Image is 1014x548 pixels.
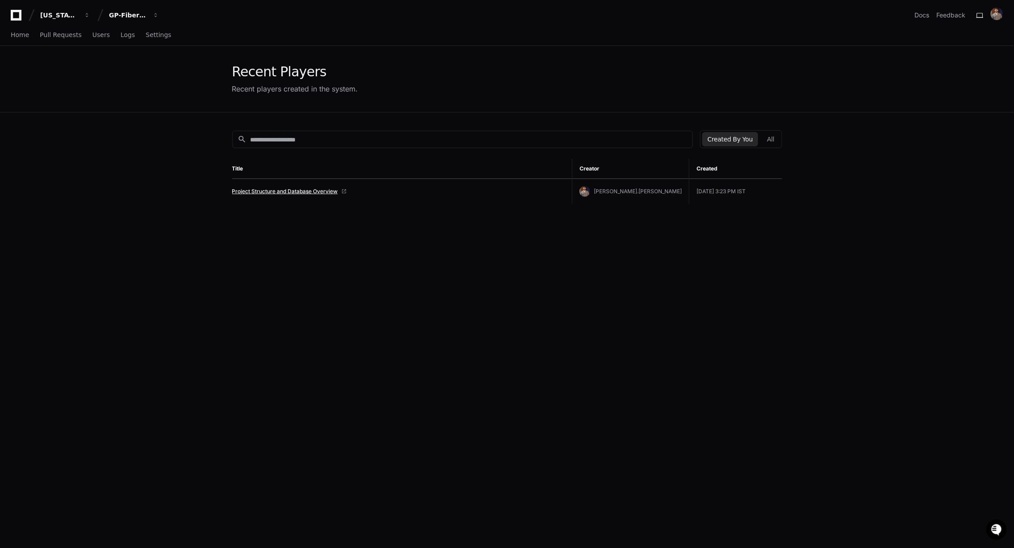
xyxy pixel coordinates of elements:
img: 176496148 [580,186,590,197]
button: Start new chat [152,69,163,79]
div: Recent Players [232,64,358,80]
div: [US_STATE] Pacific [40,11,79,20]
button: GP-FiberOps [105,7,163,23]
th: Created [689,159,782,179]
span: Users [92,32,110,37]
a: Users [92,25,110,46]
span: [PERSON_NAME].[PERSON_NAME] [594,188,682,195]
span: [DATE] [88,119,106,126]
th: Title [232,159,572,179]
div: Start new chat [30,66,146,75]
a: Docs [915,11,930,20]
iframe: Open customer support [985,519,1010,543]
button: Feedback [937,11,966,20]
div: Welcome [9,35,163,50]
span: Pull Requests [40,32,81,37]
a: Logs [121,25,135,46]
div: Past conversations [9,97,57,104]
div: Recent players created in the system. [232,83,358,94]
a: Pull Requests [40,25,81,46]
img: Mr Abhinav Kumar [9,111,23,125]
button: All [762,132,780,146]
a: Project Structure and Database Overview [232,188,338,195]
span: Settings [146,32,171,37]
a: Powered byPylon [63,139,108,146]
span: Home [11,32,29,37]
div: We're available if you need us! [30,75,113,82]
mat-icon: search [238,135,247,144]
button: [US_STATE] Pacific [37,7,94,23]
span: Logs [121,32,135,37]
img: PlayerZero [9,8,27,26]
img: 176496148 [991,8,1003,20]
span: • [83,119,86,126]
span: Pylon [89,139,108,146]
th: Creator [572,159,689,179]
a: Settings [146,25,171,46]
span: Mr [PERSON_NAME] [28,119,81,126]
button: Created By You [702,132,758,146]
img: 1736555170064-99ba0984-63c1-480f-8ee9-699278ef63ed [9,66,25,82]
div: GP-FiberOps [109,11,147,20]
a: Home [11,25,29,46]
td: [DATE] 3:23 PM IST [689,179,782,204]
button: See all [138,95,163,106]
